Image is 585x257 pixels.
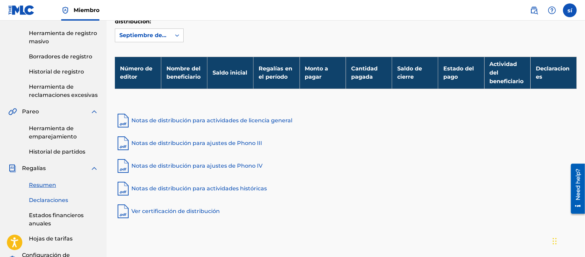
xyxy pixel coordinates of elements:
[29,211,98,228] a: Estados financieros anuales
[490,61,524,84] font: Actividad del beneficiario
[29,235,73,242] font: Hojas de tarifas
[29,148,98,156] a: Historial de partidos
[8,108,17,116] img: Pareo
[29,68,84,75] font: Historial de registro
[29,124,98,141] a: Herramienta de emparejamiento
[563,3,577,17] div: Menú de usuario
[115,180,131,197] img: pdf
[131,140,262,146] font: Notas de distribución para ajustes de Phono III
[29,29,98,46] a: Herramienta de registro masivo
[29,196,98,204] a: Declaraciones
[213,69,247,76] font: Saldo inicial
[90,108,98,116] img: expandir
[29,181,98,189] a: Resumen
[29,68,98,76] a: Historial de registro
[115,158,577,174] a: Notas de distribución para ajustes de Phono IV
[259,65,292,80] font: Regalías en el período
[115,135,577,152] a: Notas de distribución para ajustes de Phono III
[166,65,201,80] font: Nombre del beneficiario
[8,164,17,172] img: Regalías
[566,161,585,216] iframe: Centro de recursos
[115,158,131,174] img: pdf
[131,163,262,169] font: Notas de distribución para ajustes de Phono IV
[115,203,577,220] a: Ver certificación de distribución
[29,197,68,203] font: Declaraciones
[22,108,39,115] font: Pareo
[536,65,570,80] font: Declaraciones
[29,53,98,61] a: Borradores de registro
[22,165,46,171] font: Regalías
[115,112,131,129] img: pdf
[74,7,99,13] font: Miembro
[131,208,220,214] font: Ver certificación de distribución
[131,185,267,192] font: Notas de distribución para actividades históricas
[61,6,69,14] img: Titular de los derechos superior
[530,6,538,14] img: buscar
[29,148,85,155] font: Historial de partidos
[29,125,77,140] font: Herramienta de emparejamiento
[115,203,131,220] img: pdf
[29,212,84,227] font: Estados financieros anuales
[29,235,98,243] a: Hojas de tarifas
[90,164,98,172] img: expandir
[553,231,557,252] div: Arrastrar
[29,182,56,188] font: Resumen
[29,83,98,98] font: Herramienta de reclamaciones excesivas
[545,3,559,17] div: Ayuda
[551,224,585,257] iframe: Widget de chat
[115,135,131,152] img: pdf
[115,180,577,197] a: Notas de distribución para actividades históricas
[305,65,328,80] font: Monto a pagar
[8,5,35,15] img: Logotipo del MLC
[29,83,98,99] a: Herramienta de reclamaciones excesivas
[29,30,97,45] font: Herramienta de registro masivo
[351,65,378,80] font: Cantidad pagada
[115,112,577,129] a: Notas de distribución para actividades de licencia general
[131,117,292,124] font: Notas de distribución para actividades de licencia general
[29,53,92,60] font: Borradores de registro
[548,6,556,14] img: ayuda
[397,65,422,80] font: Saldo de cierre
[527,3,541,17] a: Búsqueda pública
[119,32,177,38] font: Septiembre de 2025
[120,65,152,80] font: Número de editor
[443,65,474,80] font: Estado del pago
